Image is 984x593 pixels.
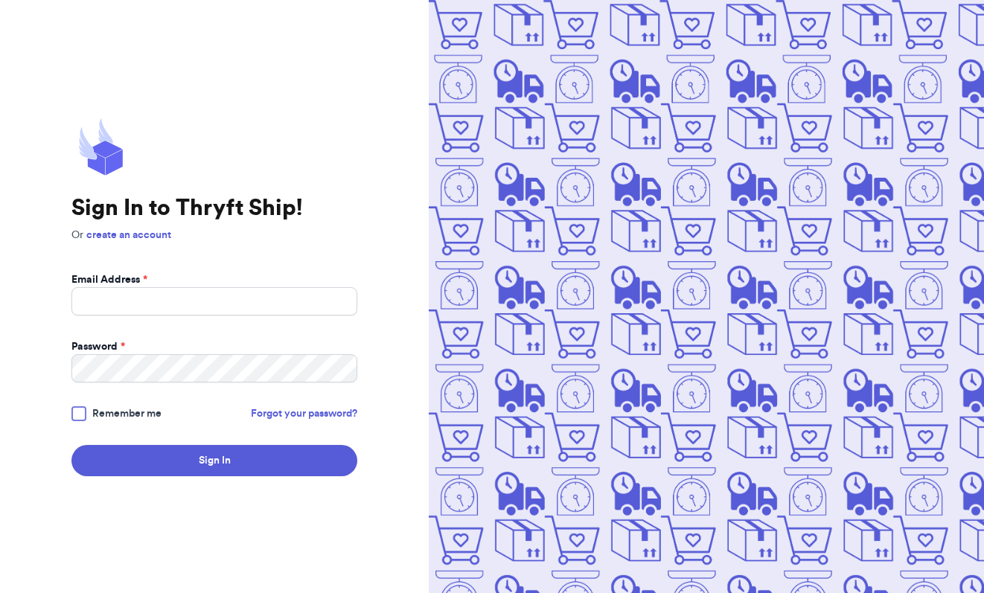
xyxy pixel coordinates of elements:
span: Remember me [92,406,162,421]
a: Forgot your password? [251,406,357,421]
h1: Sign In to Thryft Ship! [71,195,357,222]
button: Sign In [71,445,357,476]
label: Email Address [71,272,147,287]
p: Or [71,228,357,243]
a: create an account [86,230,171,240]
label: Password [71,339,125,354]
